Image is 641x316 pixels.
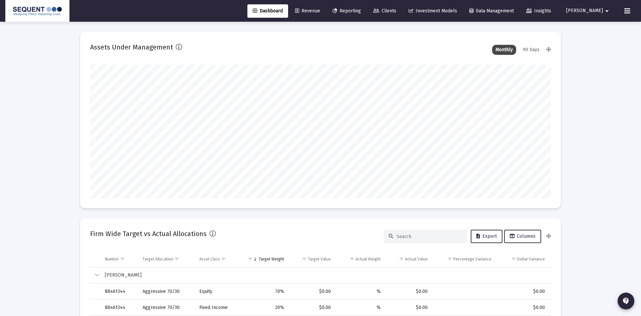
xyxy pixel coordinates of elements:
div: [PERSON_NAME] [105,272,545,279]
td: Column Actual Value [385,251,432,267]
span: Data Management [469,8,514,14]
span: Show filter options for column 'Target Value' [302,256,307,261]
span: Show filter options for column 'Dollar Variance' [511,256,516,261]
div: Actual Weight [356,256,381,262]
span: Show filter options for column 'Number' [120,256,125,261]
td: Column Number [100,251,138,267]
input: Search [397,234,462,239]
img: Dashboard [10,4,64,18]
button: [PERSON_NAME] [558,4,619,17]
span: Reporting [333,8,361,14]
span: Revenue [295,8,320,14]
td: Aggressive 70/30 [138,300,195,316]
a: Investment Models [403,4,462,18]
div: 20% [243,304,284,311]
td: 88461344 [100,300,138,316]
td: Column Actual Weight [336,251,386,267]
div: $0.00 [293,288,331,295]
mat-icon: contact_support [622,297,630,305]
span: Show filter options for column 'Percentage Variance' [447,256,452,261]
span: Clients [373,8,396,14]
td: Column Dollar Variance [496,251,551,267]
div: Dollar Variance [517,256,545,262]
td: Column Target Weight [239,251,288,267]
td: Equity [195,284,239,300]
div: Number [105,256,119,262]
h2: Assets Under Management [90,42,173,52]
div: 90 Days [519,45,543,55]
div: Asset Class [199,256,220,262]
span: Show filter options for column 'Asset Class' [221,256,226,261]
div: Target Value [308,256,331,262]
div: $0.00 [293,304,331,311]
div: $0.00 [501,304,545,311]
div: Target Allocation [143,256,173,262]
td: Column Asset Class [195,251,239,267]
span: Show filter options for column 'Target Allocation' [174,256,179,261]
span: Show filter options for column 'Target Weight' [248,256,253,261]
td: Column Percentage Variance [432,251,496,267]
span: Insights [526,8,551,14]
div: $0.00 [501,288,545,295]
td: Column Target Allocation [138,251,195,267]
div: Target Weight [259,256,284,262]
div: % [340,304,381,311]
div: $0.00 [390,304,428,311]
div: Actual Value [405,256,428,262]
h2: Firm Wide Target vs Actual Allocations [90,228,207,239]
a: Clients [368,4,402,18]
a: Data Management [464,4,519,18]
div: Percentage Variance [453,256,491,262]
span: Show filter options for column 'Actual Value' [399,256,404,261]
span: Dashboard [253,8,283,14]
button: Export [471,230,502,243]
span: [PERSON_NAME] [566,8,603,14]
button: Columns [504,230,541,243]
td: 88461344 [100,284,138,300]
div: % [340,288,381,295]
div: 70% [243,288,284,295]
td: Column Target Value [289,251,336,267]
div: $0.00 [390,288,428,295]
a: Insights [521,4,557,18]
span: Show filter options for column 'Actual Weight' [350,256,355,261]
a: Revenue [290,4,326,18]
a: Reporting [327,4,366,18]
span: Investment Models [409,8,457,14]
span: Columns [510,233,536,239]
td: Fixed Income [195,300,239,316]
td: Aggressive 70/30 [138,284,195,300]
div: Monthly [492,45,516,55]
mat-icon: arrow_drop_down [603,4,611,18]
a: Dashboard [247,4,288,18]
span: Export [476,233,497,239]
td: Collapse [90,268,100,284]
